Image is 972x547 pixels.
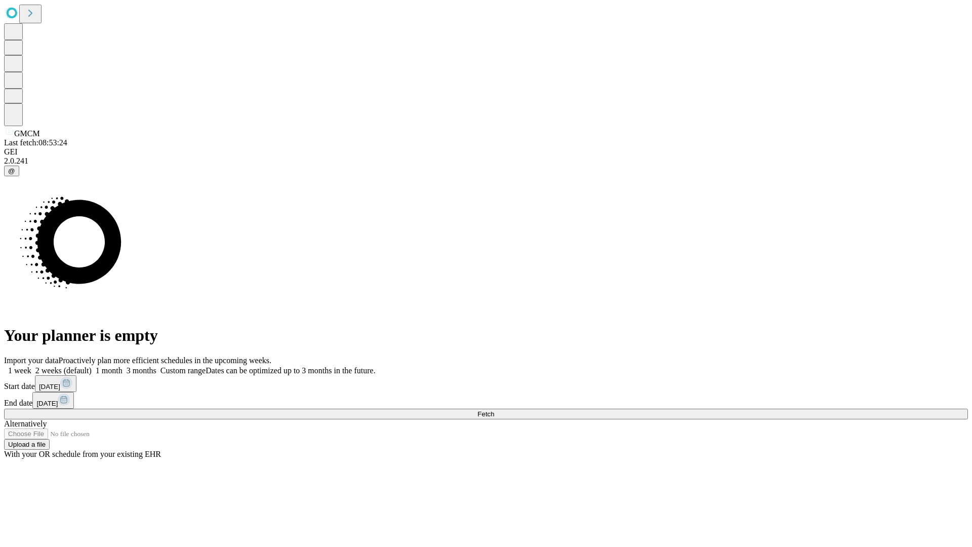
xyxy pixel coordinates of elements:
[4,147,968,157] div: GEI
[4,375,968,392] div: Start date
[32,392,74,409] button: [DATE]
[4,157,968,166] div: 2.0.241
[4,450,161,458] span: With your OR schedule from your existing EHR
[4,356,59,365] span: Import your data
[4,409,968,419] button: Fetch
[127,366,156,375] span: 3 months
[59,356,271,365] span: Proactively plan more efficient schedules in the upcoming weeks.
[8,167,15,175] span: @
[96,366,123,375] span: 1 month
[4,439,50,450] button: Upload a file
[4,166,19,176] button: @
[4,326,968,345] h1: Your planner is empty
[4,138,67,147] span: Last fetch: 08:53:24
[4,392,968,409] div: End date
[36,400,58,407] span: [DATE]
[35,366,92,375] span: 2 weeks (default)
[35,375,76,392] button: [DATE]
[39,383,60,390] span: [DATE]
[477,410,494,418] span: Fetch
[4,419,47,428] span: Alternatively
[206,366,375,375] span: Dates can be optimized up to 3 months in the future.
[8,366,31,375] span: 1 week
[14,129,40,138] span: GMCM
[160,366,206,375] span: Custom range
